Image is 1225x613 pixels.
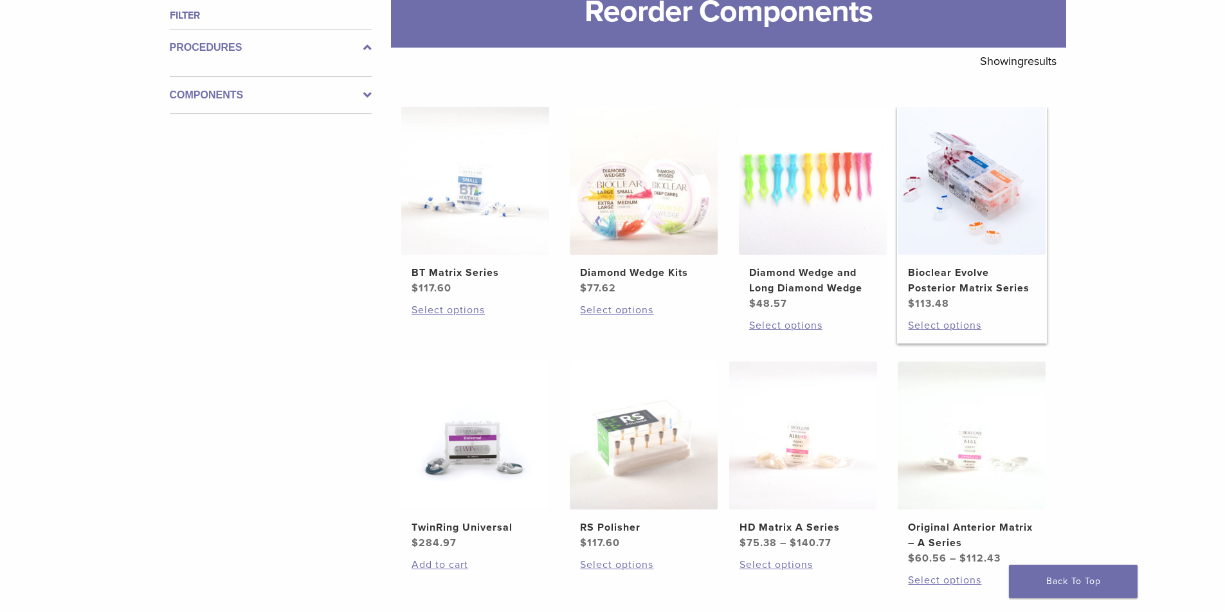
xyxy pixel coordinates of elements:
[580,536,587,549] span: $
[740,536,777,549] bdi: 75.38
[739,107,887,255] img: Diamond Wedge and Long Diamond Wedge
[570,361,718,509] img: RS Polisher
[729,361,878,551] a: HD Matrix A SeriesHD Matrix A Series
[740,557,867,572] a: Select options for “HD Matrix A Series”
[569,107,719,296] a: Diamond Wedge KitsDiamond Wedge Kits $77.62
[401,107,550,296] a: BT Matrix SeriesBT Matrix Series $117.60
[897,107,1047,311] a: Bioclear Evolve Posterior Matrix SeriesBioclear Evolve Posterior Matrix Series $113.48
[790,536,797,549] span: $
[908,318,1035,333] a: Select options for “Bioclear Evolve Posterior Matrix Series”
[412,282,419,295] span: $
[749,265,876,296] h2: Diamond Wedge and Long Diamond Wedge
[580,557,707,572] a: Select options for “RS Polisher”
[580,282,587,295] span: $
[959,552,966,565] span: $
[908,552,915,565] span: $
[580,265,707,280] h2: Diamond Wedge Kits
[401,361,550,551] a: TwinRing UniversalTwinRing Universal $284.97
[729,361,877,509] img: HD Matrix A Series
[412,536,419,549] span: $
[412,302,539,318] a: Select options for “BT Matrix Series”
[412,282,451,295] bdi: 117.60
[980,48,1057,75] p: Showing results
[790,536,831,549] bdi: 140.77
[898,107,1046,255] img: Bioclear Evolve Posterior Matrix Series
[580,282,616,295] bdi: 77.62
[412,520,539,535] h2: TwinRing Universal
[580,536,620,549] bdi: 117.60
[738,107,888,311] a: Diamond Wedge and Long Diamond WedgeDiamond Wedge and Long Diamond Wedge $48.57
[908,297,949,310] bdi: 113.48
[569,361,719,551] a: RS PolisherRS Polisher $117.60
[908,552,947,565] bdi: 60.56
[740,520,867,535] h2: HD Matrix A Series
[401,361,549,509] img: TwinRing Universal
[412,265,539,280] h2: BT Matrix Series
[780,536,786,549] span: –
[740,536,747,549] span: $
[950,552,956,565] span: –
[570,107,718,255] img: Diamond Wedge Kits
[170,8,372,23] h4: Filter
[401,107,549,255] img: BT Matrix Series
[897,361,1047,566] a: Original Anterior Matrix - A SeriesOriginal Anterior Matrix – A Series
[908,297,915,310] span: $
[412,557,539,572] a: Add to cart: “TwinRing Universal”
[749,297,787,310] bdi: 48.57
[749,297,756,310] span: $
[580,302,707,318] a: Select options for “Diamond Wedge Kits”
[170,40,372,55] label: Procedures
[412,536,457,549] bdi: 284.97
[1009,565,1138,598] a: Back To Top
[170,87,372,103] label: Components
[580,520,707,535] h2: RS Polisher
[749,318,876,333] a: Select options for “Diamond Wedge and Long Diamond Wedge”
[898,361,1046,509] img: Original Anterior Matrix - A Series
[908,572,1035,588] a: Select options for “Original Anterior Matrix - A Series”
[959,552,1001,565] bdi: 112.43
[908,520,1035,551] h2: Original Anterior Matrix – A Series
[908,265,1035,296] h2: Bioclear Evolve Posterior Matrix Series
